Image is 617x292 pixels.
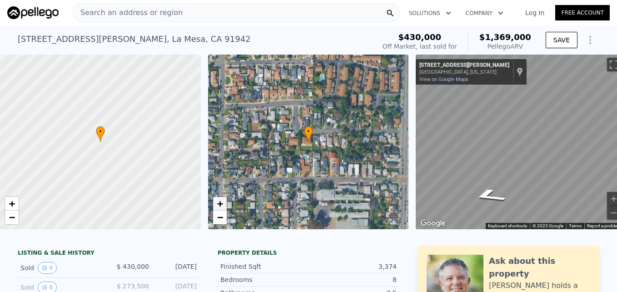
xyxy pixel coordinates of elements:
path: Go East, Adams Ave [459,185,520,206]
span: $ 430,000 [117,263,149,270]
img: Google [418,217,448,229]
button: SAVE [546,32,577,48]
span: $1,369,000 [479,32,531,42]
div: Off Market, last sold for [383,42,457,51]
button: Company [458,5,511,21]
a: Open this area in Google Maps (opens a new window) [418,217,448,229]
div: Pellego ARV [479,42,531,51]
a: Zoom in [213,197,227,211]
div: Ask about this property [489,255,590,280]
div: Finished Sqft [220,262,308,271]
div: [GEOGRAPHIC_DATA], [US_STATE] [419,69,509,75]
a: Zoom in [5,197,19,211]
div: 3,374 [308,262,397,271]
div: [DATE] [156,262,197,274]
img: Pellego [7,6,59,19]
span: + [217,198,223,209]
button: View historical data [38,262,57,274]
a: Zoom out [213,211,227,224]
span: • [96,127,105,136]
a: Log In [514,8,555,17]
span: $430,000 [398,32,442,42]
div: 8 [308,275,397,284]
a: Terms (opens in new tab) [569,223,582,228]
button: Show Options [581,31,599,49]
span: Search an address or region [73,7,183,18]
div: [STREET_ADDRESS][PERSON_NAME] [419,62,509,69]
div: Property details [218,249,399,257]
span: © 2025 Google [532,223,563,228]
div: • [96,126,105,142]
a: View on Google Maps [419,76,468,82]
span: − [217,211,223,223]
a: Free Account [555,5,610,20]
button: Solutions [402,5,458,21]
span: • [304,127,313,136]
div: [STREET_ADDRESS][PERSON_NAME] , La Mesa , CA 91942 [18,33,251,45]
div: Bedrooms [220,275,308,284]
div: LISTING & SALE HISTORY [18,249,199,258]
button: Keyboard shortcuts [488,223,527,229]
a: Zoom out [5,211,19,224]
span: $ 273,500 [117,282,149,290]
span: − [9,211,15,223]
span: + [9,198,15,209]
div: • [304,126,313,142]
a: Show location on map [517,67,523,77]
div: Sold [20,262,101,274]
